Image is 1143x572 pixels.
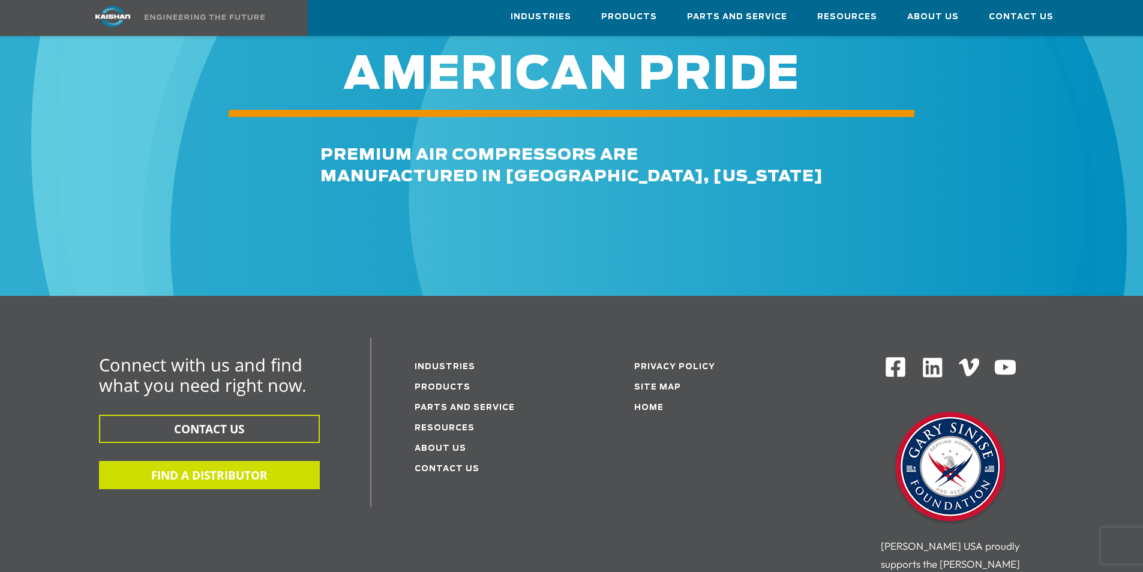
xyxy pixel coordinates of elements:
a: Parts and service [415,404,515,412]
a: Parts and Service [687,1,787,33]
span: Resources [817,10,877,24]
span: Parts and Service [687,10,787,24]
span: About Us [907,10,959,24]
a: Industries [511,1,571,33]
img: Facebook [884,356,907,378]
a: Products [415,384,470,391]
span: Connect with us and find what you need right now. [99,353,307,397]
a: Resources [817,1,877,33]
span: premium air compressors are MANUFACTURED IN [GEOGRAPHIC_DATA], [US_STATE] [320,147,823,184]
a: Privacy Policy [634,363,715,371]
img: Vimeo [959,358,979,376]
img: Engineering the future [145,14,265,20]
a: Contact Us [989,1,1054,33]
a: Contact Us [415,465,479,473]
a: About Us [415,445,466,453]
button: CONTACT US [99,415,320,443]
button: FIND A DISTRIBUTOR [99,461,320,489]
img: Linkedin [921,356,944,379]
a: Home [634,404,664,412]
span: Products [601,10,657,24]
span: Industries [511,10,571,24]
a: Products [601,1,657,33]
a: Resources [415,424,475,432]
a: About Us [907,1,959,33]
span: Contact Us [989,10,1054,24]
img: kaishan logo [68,6,158,27]
a: Industries [415,363,475,371]
img: Gary Sinise Foundation [890,408,1010,528]
img: Youtube [994,356,1017,379]
a: Site Map [634,384,681,391]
